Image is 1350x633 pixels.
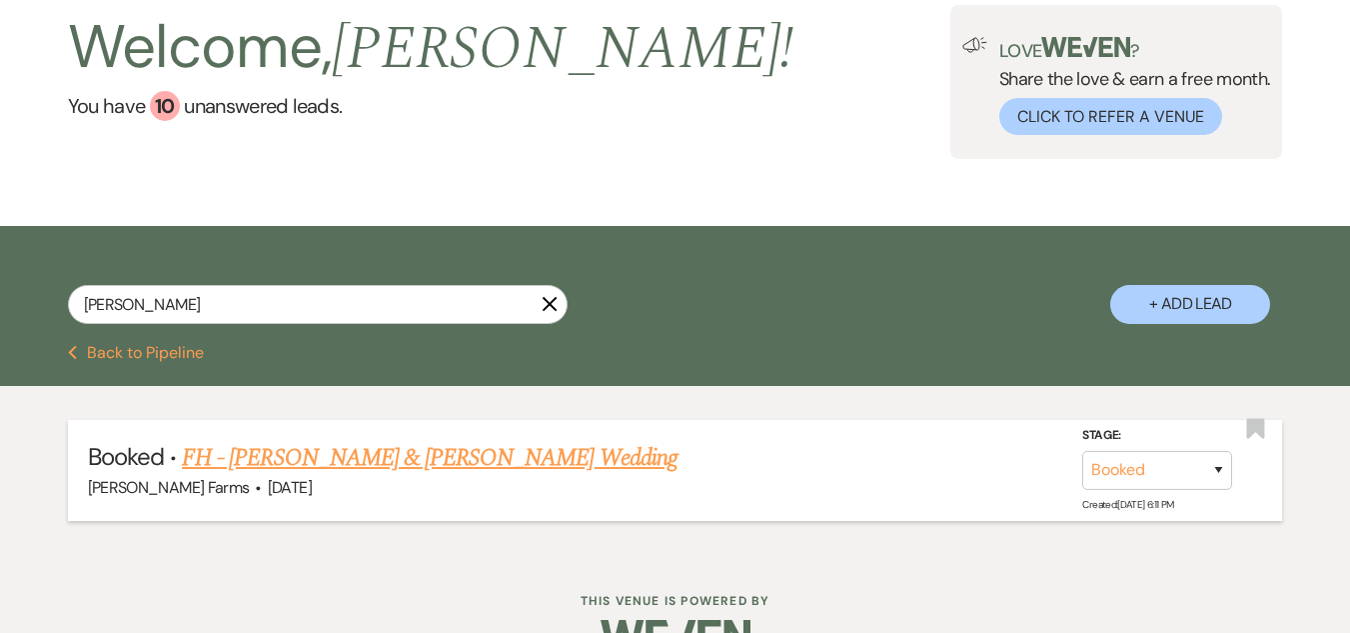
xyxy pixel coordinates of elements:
[962,37,987,53] img: loud-speaker-illustration.svg
[68,345,205,361] button: Back to Pipeline
[1082,425,1232,447] label: Stage:
[332,3,793,95] span: [PERSON_NAME] !
[1041,37,1130,57] img: weven-logo-green.svg
[68,5,794,91] h2: Welcome,
[987,37,1271,135] div: Share the love & earn a free month.
[68,285,568,324] input: Search by name, event date, email address or phone number
[68,91,794,121] a: You have 10 unanswered leads.
[999,98,1222,135] button: Click to Refer a Venue
[1082,498,1173,511] span: Created: [DATE] 6:11 PM
[150,91,180,121] div: 10
[88,477,250,498] span: [PERSON_NAME] Farms
[1110,285,1270,324] button: + Add Lead
[268,477,312,498] span: [DATE]
[182,440,677,476] a: FH - [PERSON_NAME] & [PERSON_NAME] Wedding
[999,37,1271,60] p: Love ?
[88,441,164,472] span: Booked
